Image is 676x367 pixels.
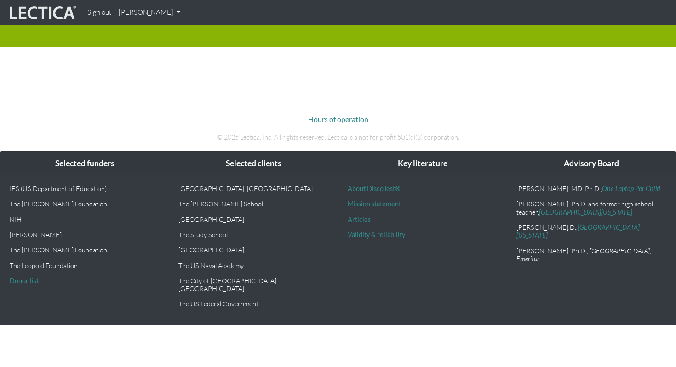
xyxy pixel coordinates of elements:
p: The City of [GEOGRAPHIC_DATA], [GEOGRAPHIC_DATA] [178,277,328,293]
a: Donor list [10,277,39,285]
em: , [GEOGRAPHIC_DATA], Emeritus [516,247,651,262]
p: The US Federal Government [178,300,328,308]
p: [PERSON_NAME], MD, Ph.D., [516,185,666,192]
a: Mission statement [348,200,401,208]
div: Selected funders [0,152,169,175]
p: The [PERSON_NAME] Foundation [10,246,160,254]
a: One Laptop Per Child [602,185,660,192]
a: [PERSON_NAME] [115,4,184,22]
p: The [PERSON_NAME] School [178,200,328,208]
p: The [PERSON_NAME] Foundation [10,200,160,208]
div: Advisory Board [507,152,676,175]
a: Articles [348,216,371,223]
div: Key literature [338,152,507,175]
div: Selected clients [169,152,338,175]
a: Sign out [84,4,115,22]
p: IES (US Department of Education) [10,185,160,192]
p: [GEOGRAPHIC_DATA] [178,216,328,223]
p: [PERSON_NAME], Ph.D. [516,247,666,263]
p: The Study School [178,231,328,239]
p: [PERSON_NAME] [10,231,160,239]
a: Validity & reliability [348,231,405,239]
p: The Leopold Foundation [10,262,160,269]
p: NIH [10,216,160,223]
a: Hours of operation [308,115,368,123]
p: [GEOGRAPHIC_DATA], [GEOGRAPHIC_DATA] [178,185,328,192]
p: [PERSON_NAME], Ph.D. and former high school teacher, [516,200,666,216]
a: [GEOGRAPHIC_DATA][US_STATE] [516,223,640,239]
p: © 2025 Lectica, Inc. All rights reserved. Lectica is a not for profit 501(c)(3) corporation. [83,132,593,142]
img: lecticalive [7,4,76,22]
a: [GEOGRAPHIC_DATA][US_STATE] [539,208,632,216]
p: The US Naval Academy [178,262,328,269]
p: [GEOGRAPHIC_DATA] [178,246,328,254]
a: About DiscoTest® [348,185,400,192]
p: [PERSON_NAME].D., [516,223,666,239]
